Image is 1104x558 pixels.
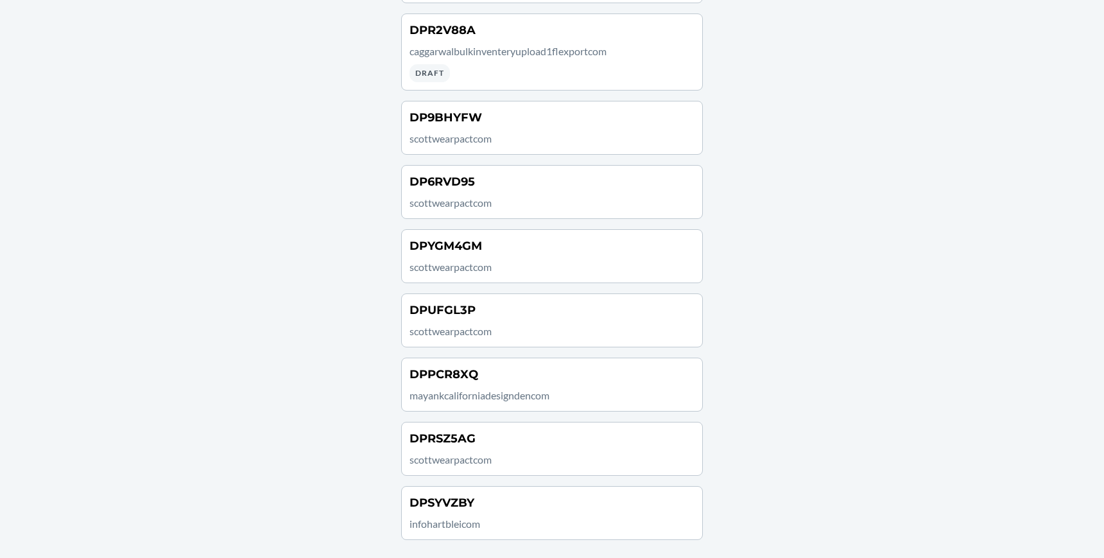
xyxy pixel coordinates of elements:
[410,131,694,146] p: scottwearpactcom
[401,13,703,91] a: DPR2V88Acaggarwalbulkinventeryupload1flexportcomDraft
[410,64,450,82] div: Draft
[410,238,482,254] h4: DPYGM4GM
[410,109,482,126] h4: DP9BHYFW
[410,366,478,383] h4: DPPCR8XQ
[410,259,694,275] p: scottwearpactcom
[401,101,703,155] a: DP9BHYFWscottwearpactcom
[410,452,694,467] p: scottwearpactcom
[410,22,476,39] h4: DPR2V88A
[410,195,694,211] p: scottwearpactcom
[401,422,703,476] a: DPRSZ5AGscottwearpactcom
[410,388,694,403] p: mayankcaliforniadesigndencom
[410,494,474,511] h4: DPSYVZBY
[410,173,475,190] h4: DP6RVD95
[410,516,694,532] p: infohartbleicom
[401,229,703,283] a: DPYGM4GMscottwearpactcom
[401,486,703,540] a: DPSYVZBYinfohartbleicom
[410,430,476,447] h4: DPRSZ5AG
[410,302,476,318] h4: DPUFGL3P
[401,358,703,412] a: DPPCR8XQmayankcaliforniadesigndencom
[401,165,703,219] a: DP6RVD95scottwearpactcom
[401,293,703,347] a: DPUFGL3Pscottwearpactcom
[410,324,694,339] p: scottwearpactcom
[410,44,694,59] p: caggarwalbulkinventeryupload1flexportcom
